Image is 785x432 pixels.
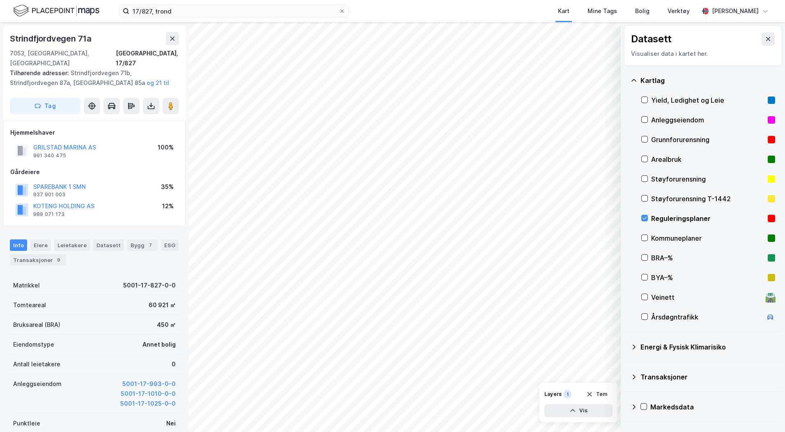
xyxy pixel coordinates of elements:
[33,211,64,218] div: 989 071 173
[10,68,172,88] div: Strindfjordvegen 71b, Strindfjordvegen 87a, [GEOGRAPHIC_DATA] 85a
[651,115,764,125] div: Anleggseiendom
[13,418,40,428] div: Punktleie
[13,300,46,310] div: Tomteareal
[13,379,62,389] div: Anleggseiendom
[122,379,176,389] button: 5001-17-993-0-0
[123,280,176,290] div: 5001-17-827-0-0
[651,194,764,204] div: Støyforurensning T-1442
[651,273,764,283] div: BYA–%
[127,239,158,251] div: Bygg
[93,239,124,251] div: Datasett
[744,393,785,432] iframe: Chat Widget
[120,399,176,409] button: 5001-17-1025-0-0
[158,142,174,152] div: 100%
[640,76,775,85] div: Kartlag
[588,6,617,16] div: Mine Tags
[116,48,179,68] div: [GEOGRAPHIC_DATA], 17/827
[651,135,764,145] div: Grunnforurensning
[640,342,775,352] div: Energi & Fysisk Klimarisiko
[651,174,764,184] div: Støyforurensning
[765,292,776,303] div: 🛣️
[10,48,116,68] div: 7053, [GEOGRAPHIC_DATA], [GEOGRAPHIC_DATA]
[13,320,60,330] div: Bruksareal (BRA)
[13,280,40,290] div: Matrikkel
[581,388,613,401] button: Tøm
[10,98,80,114] button: Tag
[651,214,764,223] div: Reguleringsplaner
[54,239,90,251] div: Leietakere
[651,233,764,243] div: Kommuneplaner
[161,239,179,251] div: ESG
[10,69,71,76] span: Tilhørende adresser:
[10,254,66,266] div: Transaksjoner
[142,340,176,349] div: Annet bolig
[157,320,176,330] div: 450 ㎡
[149,300,176,310] div: 60 921 ㎡
[631,49,775,59] div: Visualiser data i kartet her.
[30,239,51,251] div: Eiere
[640,372,775,382] div: Transaksjoner
[544,391,562,398] div: Layers
[13,340,54,349] div: Eiendomstype
[712,6,759,16] div: [PERSON_NAME]
[650,402,775,412] div: Markedsdata
[651,292,762,302] div: Veinett
[33,152,66,159] div: 991 340 475
[744,393,785,432] div: Kontrollprogram for chat
[129,5,339,17] input: Søk på adresse, matrikkel, gårdeiere, leietakere eller personer
[10,32,93,45] div: Strindfjordvegen 71a
[33,191,65,198] div: 937 901 003
[55,256,63,264] div: 9
[635,6,650,16] div: Bolig
[651,253,764,263] div: BRA–%
[166,418,176,428] div: Nei
[13,4,99,18] img: logo.f888ab2527a4732fd821a326f86c7f29.svg
[10,128,179,138] div: Hjemmelshaver
[631,32,672,46] div: Datasett
[651,154,764,164] div: Arealbruk
[651,95,764,105] div: Yield, Ledighet og Leie
[162,201,174,211] div: 12%
[668,6,690,16] div: Verktøy
[161,182,174,192] div: 35%
[146,241,154,249] div: 7
[121,389,176,399] button: 5001-17-1010-0-0
[13,359,60,369] div: Antall leietakere
[172,359,176,369] div: 0
[544,404,613,417] button: Vis
[10,167,179,177] div: Gårdeiere
[563,390,572,398] div: 1
[10,239,27,251] div: Info
[651,312,762,322] div: Årsdøgntrafikk
[558,6,569,16] div: Kart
